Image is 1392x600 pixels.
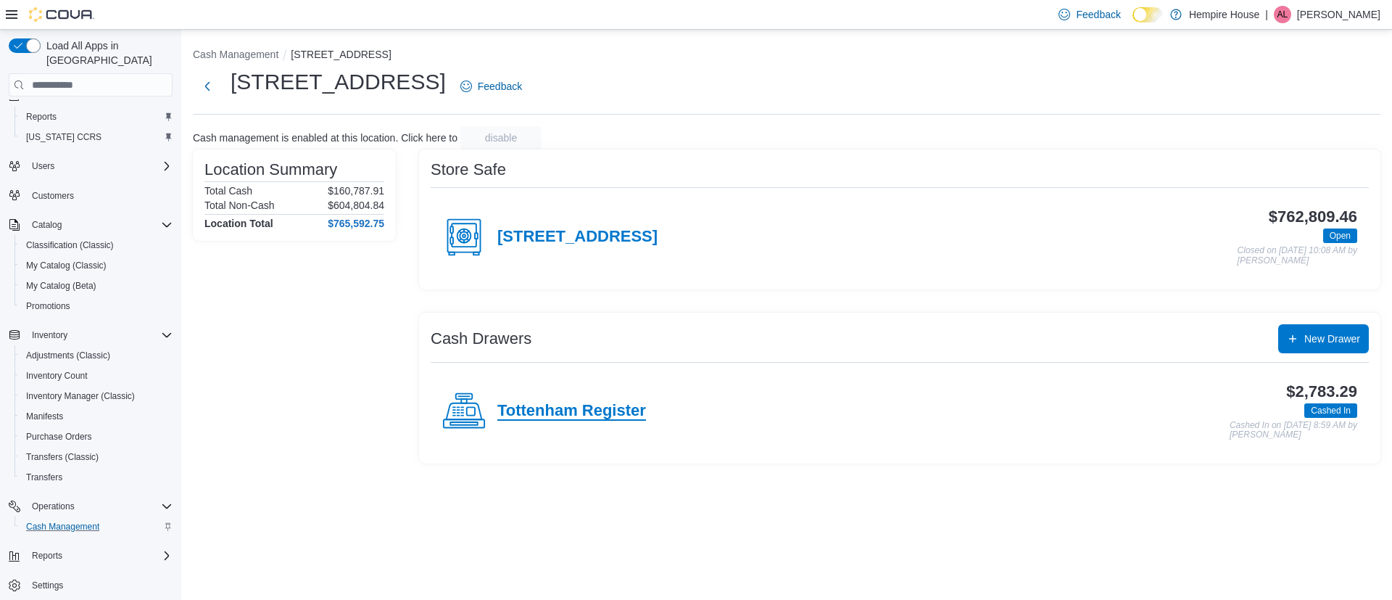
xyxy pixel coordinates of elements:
a: Feedback [455,72,528,101]
button: Classification (Classic) [14,235,178,255]
span: Cash Management [20,518,173,535]
button: [STREET_ADDRESS] [291,49,391,60]
p: | [1265,6,1268,23]
a: Classification (Classic) [20,237,120,254]
span: Customers [32,190,74,202]
span: Feedback [478,79,522,94]
span: My Catalog (Classic) [20,257,173,274]
h3: Store Safe [431,161,506,178]
button: Reports [14,107,178,127]
button: Cash Management [14,517,178,537]
span: Adjustments (Classic) [26,350,110,361]
h4: $765,592.75 [328,218,384,229]
button: Users [26,157,60,175]
span: My Catalog (Beta) [26,280,96,292]
button: Reports [3,546,178,566]
span: AL [1277,6,1288,23]
span: Cash Management [26,521,99,533]
button: New Drawer [1278,324,1369,353]
button: Settings [3,575,178,596]
span: Open [1323,229,1357,243]
span: Inventory Manager (Classic) [20,387,173,405]
button: Transfers (Classic) [14,447,178,467]
button: Next [193,72,222,101]
h3: Cash Drawers [431,330,531,348]
span: Catalog [26,216,173,234]
span: Reports [26,111,57,123]
button: Customers [3,185,178,206]
button: My Catalog (Classic) [14,255,178,276]
button: Promotions [14,296,178,316]
button: Inventory Count [14,366,178,386]
button: Inventory Manager (Classic) [14,386,178,406]
button: Operations [26,498,80,515]
span: My Catalog (Classic) [26,260,107,271]
h1: [STREET_ADDRESS] [231,67,446,96]
h3: Location Summary [204,161,337,178]
a: [US_STATE] CCRS [20,128,107,146]
a: Transfers [20,469,68,486]
span: Classification (Classic) [26,239,114,251]
span: Feedback [1076,7,1120,22]
button: My Catalog (Beta) [14,276,178,296]
span: Operations [26,498,173,515]
button: Cash Management [193,49,278,60]
p: [PERSON_NAME] [1297,6,1380,23]
h4: Tottenham Register [497,402,646,421]
a: Cash Management [20,518,105,535]
a: Settings [26,577,69,594]
h3: $2,783.29 [1286,383,1357,400]
span: Reports [32,550,62,562]
h6: Total Non-Cash [204,200,275,211]
a: Promotions [20,297,76,315]
button: Adjustments (Classic) [14,345,178,366]
a: My Catalog (Beta) [20,277,102,295]
button: Manifests [14,406,178,427]
span: My Catalog (Beta) [20,277,173,295]
span: Purchase Orders [20,428,173,445]
span: Adjustments (Classic) [20,347,173,364]
button: disable [460,126,542,149]
span: Catalog [32,219,62,231]
h3: $762,809.46 [1269,208,1357,226]
a: My Catalog (Classic) [20,257,112,274]
button: Transfers [14,467,178,488]
h6: Total Cash [204,185,252,197]
p: $604,804.84 [328,200,384,211]
span: Cashed In [1311,404,1351,417]
span: Reports [20,108,173,126]
span: Promotions [20,297,173,315]
p: Closed on [DATE] 10:08 AM by [PERSON_NAME] [1238,246,1357,266]
p: Cash management is enabled at this location. Click here to [193,132,457,144]
p: Cashed In on [DATE] 8:59 AM by [PERSON_NAME] [1230,421,1357,440]
span: disable [485,131,517,145]
div: Andre Lochan [1274,6,1291,23]
a: Customers [26,187,80,205]
span: [US_STATE] CCRS [26,131,101,143]
span: Cashed In [1304,403,1357,418]
a: Inventory Count [20,367,94,385]
span: Inventory [32,329,67,341]
span: Users [26,157,173,175]
span: Transfers (Classic) [20,448,173,466]
a: Manifests [20,408,69,425]
span: Washington CCRS [20,128,173,146]
p: Hempire House [1189,6,1259,23]
span: Inventory Count [26,370,88,382]
span: Manifests [20,408,173,425]
button: Purchase Orders [14,427,178,447]
h4: [STREET_ADDRESS] [497,228,658,247]
a: Inventory Manager (Classic) [20,387,141,405]
span: Transfers [20,469,173,486]
img: Cova [29,7,94,22]
span: Transfers [26,472,62,483]
button: Reports [26,547,68,564]
span: Customers [26,186,173,205]
input: Dark Mode [1132,7,1163,22]
span: Inventory Count [20,367,173,385]
a: Transfers (Classic) [20,448,104,466]
span: Reports [26,547,173,564]
span: Inventory Manager (Classic) [26,390,135,402]
button: [US_STATE] CCRS [14,127,178,147]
